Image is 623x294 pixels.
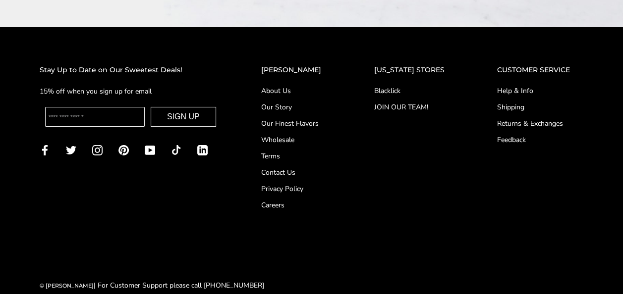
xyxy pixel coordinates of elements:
a: Privacy Policy [261,184,335,194]
a: LinkedIn [197,144,208,155]
a: Help & Info [497,86,583,96]
h2: [PERSON_NAME] [261,64,335,76]
input: Enter your email [45,107,145,127]
a: TikTok [171,144,181,155]
a: YouTube [145,144,155,155]
div: | For Customer Support please call [PHONE_NUMBER] [40,280,264,291]
a: Twitter [66,144,76,155]
a: Facebook [40,144,50,155]
a: Careers [261,200,335,210]
a: Blacklick [374,86,457,96]
h2: [US_STATE] STORES [374,64,457,76]
a: Contact Us [261,167,335,178]
h2: CUSTOMER SERVICE [497,64,583,76]
a: Returns & Exchanges [497,118,583,129]
a: Terms [261,151,335,161]
button: SIGN UP [151,107,216,127]
p: 15% off when you sign up for email [40,86,222,97]
a: Our Story [261,102,335,112]
a: Wholesale [261,135,335,145]
h2: Stay Up to Date on Our Sweetest Deals! [40,64,222,76]
iframe: Sign Up via Text for Offers [8,256,103,286]
a: Instagram [92,144,103,155]
a: Feedback [497,135,583,145]
a: JOIN OUR TEAM! [374,102,457,112]
a: Shipping [497,102,583,112]
a: About Us [261,86,335,96]
a: Pinterest [118,144,129,155]
a: Our Finest Flavors [261,118,335,129]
